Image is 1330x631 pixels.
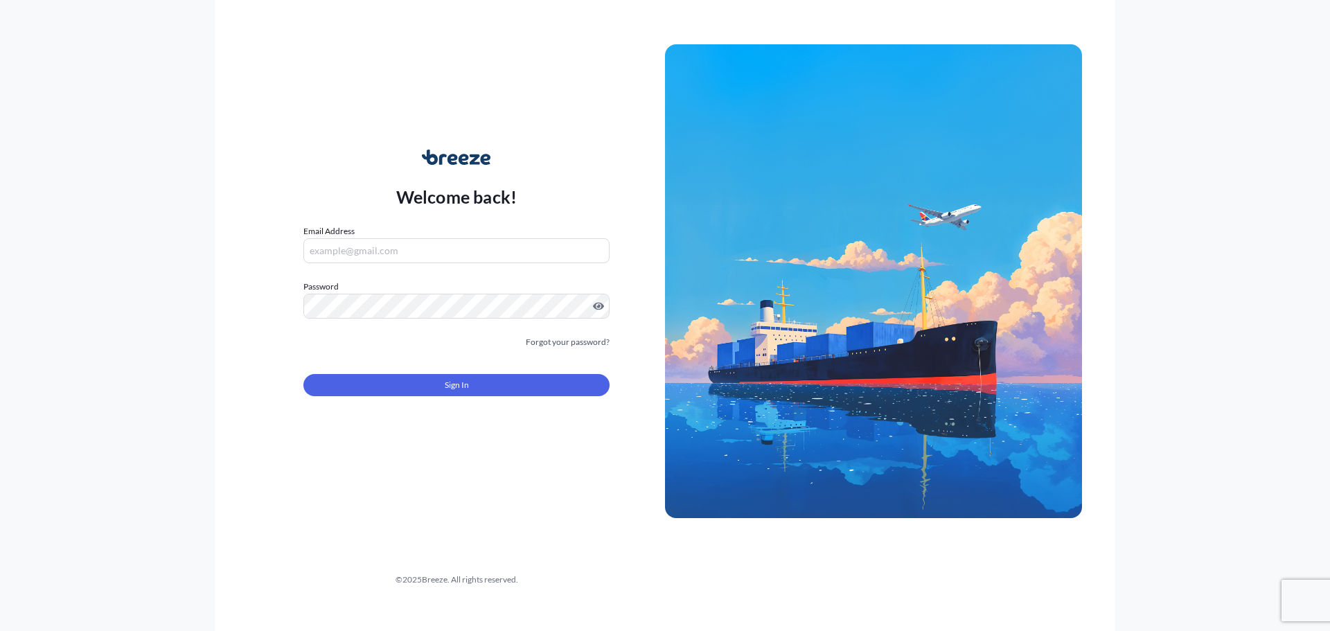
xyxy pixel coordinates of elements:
a: Forgot your password? [526,335,610,349]
button: Sign In [303,374,610,396]
img: Ship illustration [665,44,1082,518]
label: Email Address [303,224,355,238]
input: example@gmail.com [303,238,610,263]
p: Welcome back! [396,186,517,208]
span: Sign In [445,378,469,392]
label: Password [303,280,610,294]
div: © 2025 Breeze. All rights reserved. [248,573,665,587]
button: Show password [593,301,604,312]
